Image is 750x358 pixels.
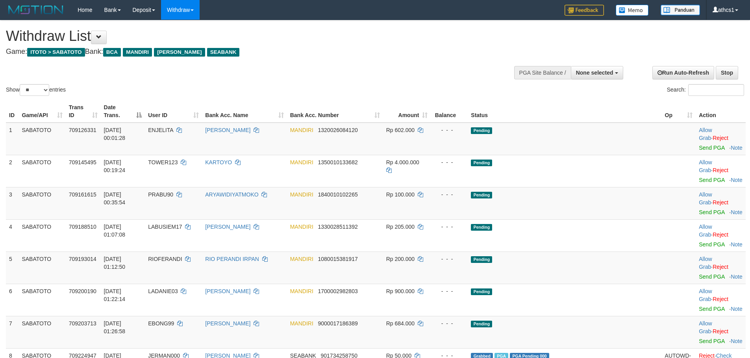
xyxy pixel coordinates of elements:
[318,256,358,262] span: Copy 1080015381917 to clipboard
[290,288,313,294] span: MANDIRI
[699,274,724,280] a: Send PGA
[290,191,313,198] span: MANDIRI
[145,100,202,123] th: User ID: activate to sort column ascending
[696,252,746,284] td: ·
[318,224,358,230] span: Copy 1330028511392 to clipboard
[731,274,743,280] a: Note
[290,127,313,133] span: MANDIRI
[699,191,712,206] a: Allow Grab
[6,155,19,187] td: 2
[6,219,19,252] td: 4
[290,224,313,230] span: MANDIRI
[202,100,287,123] th: Bank Acc. Name: activate to sort column ascending
[386,224,415,230] span: Rp 205.000
[699,177,724,183] a: Send PGA
[19,219,65,252] td: SABATOTO
[6,252,19,284] td: 5
[104,224,126,238] span: [DATE] 01:07:08
[19,123,65,155] td: SABATOTO
[290,256,313,262] span: MANDIRI
[699,241,724,248] a: Send PGA
[713,231,728,238] a: Reject
[318,288,358,294] span: Copy 1700002982803 to clipboard
[716,66,738,79] a: Stop
[290,159,313,165] span: MANDIRI
[205,320,250,327] a: [PERSON_NAME]
[565,5,604,16] img: Feedback.jpg
[205,159,232,165] a: KARTOYO
[434,191,465,198] div: - - -
[69,159,96,165] span: 709145495
[104,320,126,334] span: [DATE] 01:26:58
[205,256,259,262] a: RIO PERANDI IRPAN
[434,255,465,263] div: - - -
[699,159,712,173] a: Allow Grab
[6,48,492,56] h4: Game: Bank:
[318,127,358,133] span: Copy 1320026084120 to clipboard
[6,100,19,123] th: ID
[699,191,713,206] span: ·
[69,288,96,294] span: 709200190
[104,288,126,302] span: [DATE] 01:22:14
[69,224,96,230] span: 709188510
[386,159,419,165] span: Rp 4.000.000
[713,167,728,173] a: Reject
[434,126,465,134] div: - - -
[104,191,126,206] span: [DATE] 00:35:54
[434,223,465,231] div: - - -
[148,320,174,327] span: EBONG99
[696,123,746,155] td: ·
[696,187,746,219] td: ·
[699,288,712,302] a: Allow Grab
[69,127,96,133] span: 709126331
[386,288,415,294] span: Rp 900.000
[19,155,65,187] td: SABATOTO
[434,287,465,295] div: - - -
[205,127,250,133] a: [PERSON_NAME]
[576,70,613,76] span: None selected
[571,66,623,79] button: None selected
[148,256,182,262] span: RIOFERANDI
[123,48,152,57] span: MANDIRI
[468,100,661,123] th: Status
[19,252,65,284] td: SABATOTO
[104,159,126,173] span: [DATE] 00:19:24
[699,224,712,238] a: Allow Grab
[431,100,468,123] th: Balance
[434,319,465,327] div: - - -
[19,187,65,219] td: SABATOTO
[699,224,713,238] span: ·
[699,306,724,312] a: Send PGA
[696,316,746,348] td: ·
[386,256,415,262] span: Rp 200.000
[148,127,173,133] span: ENJELITA
[205,288,250,294] a: [PERSON_NAME]
[19,316,65,348] td: SABATOTO
[699,338,724,344] a: Send PGA
[471,288,492,295] span: Pending
[19,284,65,316] td: SABATOTO
[69,256,96,262] span: 709193014
[27,48,85,57] span: ITOTO > SABATOTO
[731,145,743,151] a: Note
[696,155,746,187] td: ·
[6,84,66,96] label: Show entries
[154,48,205,57] span: [PERSON_NAME]
[731,241,743,248] a: Note
[386,127,415,133] span: Rp 602.000
[318,191,358,198] span: Copy 1840010102265 to clipboard
[696,219,746,252] td: ·
[652,66,714,79] a: Run Auto-Refresh
[148,191,173,198] span: PRABU90
[101,100,145,123] th: Date Trans.: activate to sort column descending
[386,320,415,327] span: Rp 684.000
[713,199,728,206] a: Reject
[699,127,713,141] span: ·
[471,192,492,198] span: Pending
[731,338,743,344] a: Note
[290,320,313,327] span: MANDIRI
[19,100,65,123] th: Game/API: activate to sort column ascending
[699,288,713,302] span: ·
[471,127,492,134] span: Pending
[713,264,728,270] a: Reject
